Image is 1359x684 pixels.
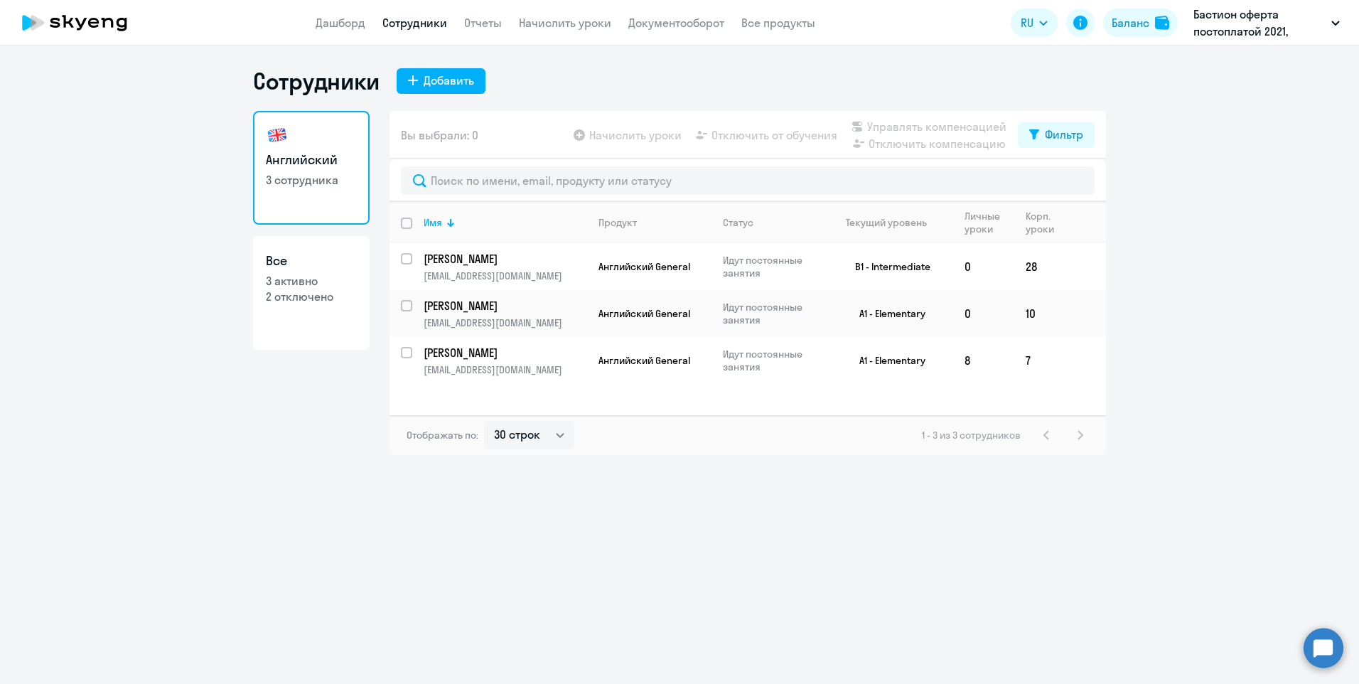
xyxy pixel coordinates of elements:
[424,298,586,314] a: [PERSON_NAME]
[266,151,357,169] h3: Английский
[598,354,690,367] span: Английский General
[1112,14,1149,31] div: Баланс
[1026,210,1065,235] div: Корп. уроки
[1014,243,1066,290] td: 28
[424,345,584,360] p: [PERSON_NAME]
[598,216,637,229] div: Продукт
[424,216,586,229] div: Имя
[397,68,485,94] button: Добавить
[424,363,586,376] p: [EMAIL_ADDRESS][DOMAIN_NAME]
[953,290,1014,337] td: 0
[846,216,927,229] div: Текущий уровень
[598,307,690,320] span: Английский General
[424,345,586,360] a: [PERSON_NAME]
[266,273,357,289] p: 3 активно
[424,216,442,229] div: Имя
[953,243,1014,290] td: 0
[316,16,365,30] a: Дашборд
[1155,16,1169,30] img: balance
[253,111,370,225] a: Английский3 сотрудника
[1045,126,1083,143] div: Фильтр
[965,210,1001,235] div: Личные уроки
[1103,9,1178,37] button: Балансbalance
[723,216,820,229] div: Статус
[821,290,953,337] td: A1 - Elementary
[922,429,1021,442] span: 1 - 3 из 3 сотрудников
[382,16,447,30] a: Сотрудники
[741,16,815,30] a: Все продукты
[598,216,711,229] div: Продукт
[266,289,357,304] p: 2 отключено
[424,316,586,329] p: [EMAIL_ADDRESS][DOMAIN_NAME]
[832,216,952,229] div: Текущий уровень
[1014,290,1066,337] td: 10
[424,72,474,89] div: Добавить
[1021,14,1033,31] span: RU
[1026,210,1054,235] div: Корп. уроки
[407,429,478,442] span: Отображать по:
[519,16,611,30] a: Начислить уроки
[1018,122,1095,148] button: Фильтр
[1186,6,1347,40] button: Бастион оферта постоплатой 2021, БАСТИОН, АО
[401,166,1095,195] input: Поиск по имени, email, продукту или статусу
[1193,6,1326,40] p: Бастион оферта постоплатой 2021, БАСТИОН, АО
[1014,337,1066,384] td: 7
[821,243,953,290] td: B1 - Intermediate
[1011,9,1058,37] button: RU
[723,348,820,373] p: Идут постоянные занятия
[266,124,289,146] img: english
[424,251,584,267] p: [PERSON_NAME]
[965,210,1014,235] div: Личные уроки
[464,16,502,30] a: Отчеты
[953,337,1014,384] td: 8
[266,172,357,188] p: 3 сотрудника
[253,67,380,95] h1: Сотрудники
[424,251,586,267] a: [PERSON_NAME]
[598,260,690,273] span: Английский General
[723,301,820,326] p: Идут постоянные занятия
[424,269,586,282] p: [EMAIL_ADDRESS][DOMAIN_NAME]
[723,254,820,279] p: Идут постоянные занятия
[821,337,953,384] td: A1 - Elementary
[253,236,370,350] a: Все3 активно2 отключено
[424,298,584,314] p: [PERSON_NAME]
[628,16,724,30] a: Документооборот
[723,216,753,229] div: Статус
[401,127,478,144] span: Вы выбрали: 0
[266,252,357,270] h3: Все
